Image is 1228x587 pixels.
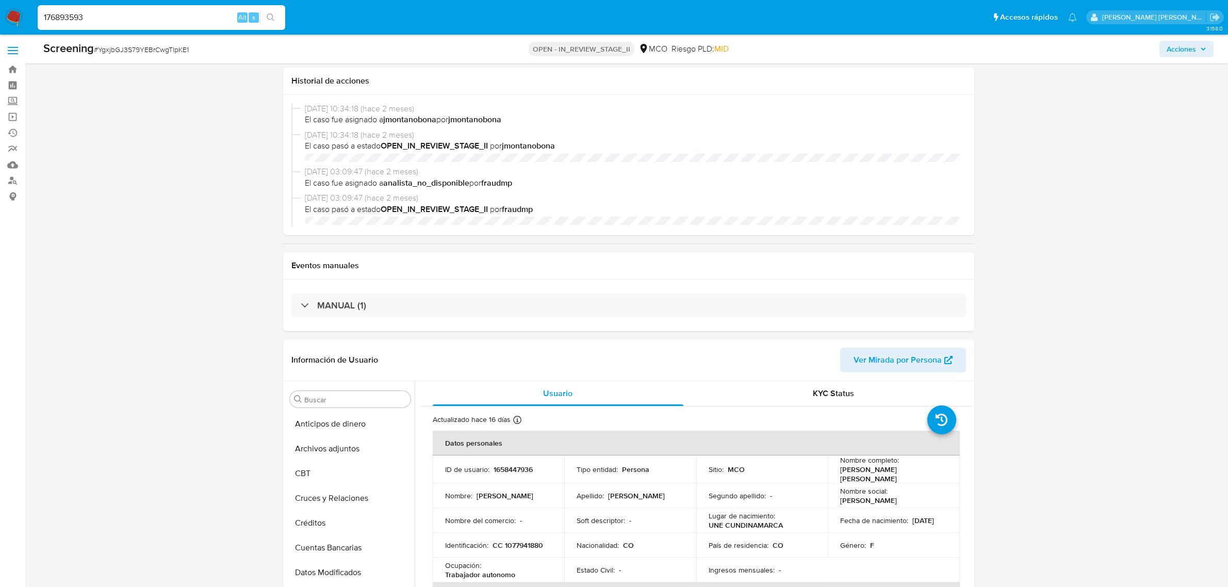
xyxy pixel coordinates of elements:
p: [DATE] [912,516,934,525]
p: Segundo apellido : [709,491,766,500]
p: juan.montanobonaga@mercadolibre.com.co [1102,12,1206,22]
p: - [619,565,621,575]
p: Persona [622,465,649,474]
button: Anticipos de dinero [286,412,415,436]
span: Riesgo PLD: [672,43,729,55]
p: 1658447936 [494,465,533,474]
span: [DATE] 10:34:18 (hace 2 meses) [305,129,962,141]
p: [PERSON_NAME] [840,496,897,505]
input: Buscar usuario o caso... [38,11,285,24]
p: [PERSON_NAME] [608,491,665,500]
b: jmontanobona [502,140,555,152]
p: Lugar de nacimiento : [709,511,775,520]
p: Trabajador autonomo [445,570,515,579]
h1: Eventos manuales [291,260,966,271]
span: [DATE] 03:09:47 (hace 2 meses) [305,192,962,204]
p: Nombre completo : [840,455,899,465]
span: El caso fue asignado a por [305,114,962,125]
p: Ingresos mensuales : [709,565,775,575]
p: OPEN - IN_REVIEW_STAGE_II [529,42,634,56]
p: Identificación : [445,541,488,550]
span: [DATE] 10:34:18 (hace 2 meses) [305,103,962,115]
p: F [870,541,874,550]
p: CO [773,541,783,550]
p: ID de usuario : [445,465,489,474]
span: El caso pasó a estado por [305,140,962,152]
p: MCO [728,465,745,474]
button: Buscar [294,395,302,403]
button: Datos Modificados [286,560,415,585]
p: - [629,516,631,525]
h1: Historial de acciones [291,76,966,86]
h1: Información de Usuario [291,355,378,365]
span: [DATE] 03:09:47 (hace 2 meses) [305,166,962,177]
p: Estado Civil : [577,565,615,575]
p: UNE CUNDINAMARCA [709,520,783,530]
p: - [520,516,522,525]
p: Nombre : [445,491,472,500]
p: [PERSON_NAME] [477,491,533,500]
p: - [770,491,772,500]
button: Cuentas Bancarias [286,535,415,560]
input: Buscar [304,395,406,404]
span: El caso fue asignado a por [305,177,962,189]
p: - [779,565,781,575]
b: Screening [43,40,94,56]
span: Usuario [543,387,572,399]
p: CO [623,541,634,550]
p: Nacionalidad : [577,541,619,550]
button: Acciones [1159,41,1214,57]
p: Soft descriptor : [577,516,625,525]
p: CC 1077941880 [493,541,543,550]
b: analista_no_disponible [383,177,469,189]
button: search-icon [260,10,281,25]
div: MCO [638,43,667,55]
span: MID [714,43,729,55]
p: Sitio : [709,465,724,474]
span: # YgxjbGJ3S79YEBrCwgTlpKE1 [94,44,189,55]
button: Archivos adjuntos [286,436,415,461]
div: MANUAL (1) [291,293,966,317]
p: Fecha de nacimiento : [840,516,908,525]
th: Datos personales [433,431,960,455]
b: jmontanobona [383,113,436,125]
p: Apellido : [577,491,604,500]
b: OPEN_IN_REVIEW_STAGE_II [381,203,488,215]
p: Nombre del comercio : [445,516,516,525]
span: Accesos rápidos [1000,12,1058,23]
p: [PERSON_NAME] [PERSON_NAME] [840,465,943,483]
button: Ver Mirada por Persona [840,348,966,372]
p: País de residencia : [709,541,768,550]
button: CBT [286,461,415,486]
a: Notificaciones [1068,13,1077,22]
span: El caso pasó a estado por [305,204,962,215]
p: Ocupación : [445,561,481,570]
p: Tipo entidad : [577,465,618,474]
p: Actualizado hace 16 días [433,415,511,425]
button: Cruces y Relaciones [286,486,415,511]
span: KYC Status [813,387,854,399]
b: fraudmp [481,177,512,189]
b: fraudmp [502,203,533,215]
button: Créditos [286,511,415,535]
span: s [252,12,255,22]
span: Acciones [1167,41,1196,57]
h3: MANUAL (1) [317,300,366,311]
p: Nombre social : [840,486,888,496]
p: Género : [840,541,866,550]
span: Ver Mirada por Persona [854,348,942,372]
a: Salir [1209,12,1220,23]
b: jmontanobona [448,113,501,125]
span: Alt [238,12,247,22]
b: OPEN_IN_REVIEW_STAGE_II [381,140,488,152]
